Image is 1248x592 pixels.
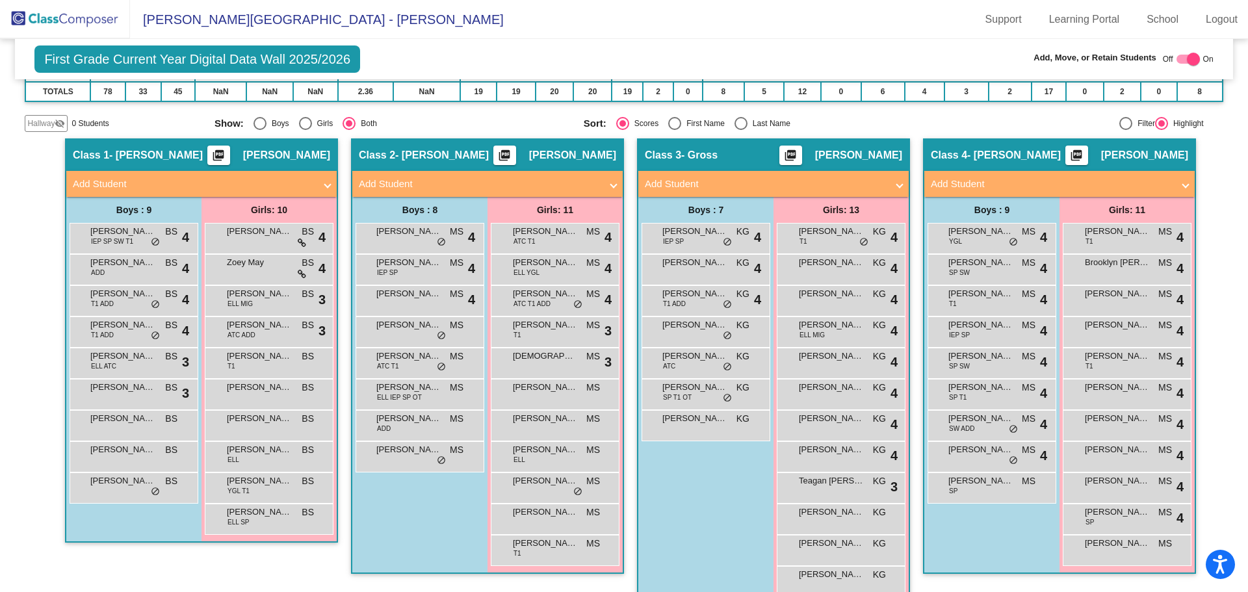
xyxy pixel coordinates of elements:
div: Boys : 9 [66,197,201,223]
a: Learning Portal [1039,9,1130,30]
span: Class 3 [645,149,681,162]
span: [PERSON_NAME] [948,318,1013,331]
span: 4 [890,259,898,278]
span: ATC [663,361,675,371]
span: [PERSON_NAME] [948,225,1013,238]
span: do_not_disturb_alt [437,362,446,372]
td: 0 [821,82,861,101]
span: MS [450,225,463,238]
span: BS [165,287,177,301]
span: 4 [754,290,761,309]
button: Print Students Details [1065,146,1088,165]
span: BS [302,225,314,238]
span: do_not_disturb_alt [1009,424,1018,435]
span: IEP SP [949,330,970,340]
a: School [1136,9,1189,30]
div: Boys : 9 [924,197,1059,223]
span: Sort: [584,118,606,129]
span: 4 [1040,383,1047,403]
span: [PERSON_NAME] [799,318,864,331]
span: BS [165,256,177,270]
span: MS [450,350,463,363]
span: [PERSON_NAME] [376,381,441,394]
mat-panel-title: Add Student [645,177,887,192]
span: KG [736,412,749,426]
td: 2 [643,82,673,101]
span: MS [450,381,463,394]
span: MS [450,256,463,270]
span: IEP SP [377,268,398,277]
span: MS [1022,225,1035,238]
td: 5 [744,82,784,101]
span: 4 [1040,415,1047,434]
button: Print Students Details [207,146,230,165]
td: 3 [944,82,989,101]
span: KG [873,225,886,238]
span: 4 [1040,227,1047,247]
span: 4 [468,259,475,278]
span: [PERSON_NAME] [227,225,292,238]
span: [PERSON_NAME] [948,412,1013,425]
span: 4 [1040,321,1047,341]
span: 4 [754,259,761,278]
span: 3 [318,290,326,309]
span: MS [586,443,600,457]
span: do_not_disturb_alt [151,331,160,341]
span: T1 [227,361,235,371]
td: 12 [784,82,820,101]
span: [PERSON_NAME] [799,350,864,363]
div: Highlight [1168,118,1204,129]
span: [PERSON_NAME] [227,381,292,394]
span: [PERSON_NAME] [90,256,155,269]
td: 78 [90,82,125,101]
span: 4 [1176,321,1184,341]
span: T1 [513,330,521,340]
span: do_not_disturb_alt [723,331,732,341]
mat-expansion-panel-header: Add Student [66,171,337,197]
span: [PERSON_NAME] [662,287,727,300]
td: 19 [612,82,643,101]
span: BS [302,381,314,394]
span: Show: [214,118,244,129]
mat-expansion-panel-header: Add Student [924,171,1195,197]
span: 4 [754,227,761,247]
span: KG [736,350,749,363]
span: MS [450,318,463,332]
span: [PERSON_NAME] [513,256,578,269]
span: - [PERSON_NAME] [109,149,203,162]
span: 4 [890,383,898,403]
span: 3 [604,321,612,341]
span: 4 [1176,290,1184,309]
span: BS [165,318,177,332]
span: KG [736,287,749,301]
span: 0 Students [71,118,109,129]
span: KG [873,256,886,270]
span: 4 [604,290,612,309]
span: [PERSON_NAME] [529,149,616,162]
span: BS [302,287,314,301]
span: T1 [1085,237,1093,246]
span: ADD [91,268,105,277]
td: 20 [573,82,612,101]
span: ELL ATC [91,361,116,371]
span: MS [1158,381,1172,394]
span: ATC T1 [513,237,536,246]
span: ATC T1 [377,361,399,371]
span: 4 [604,259,612,278]
span: [PERSON_NAME] [PERSON_NAME] [948,287,1013,300]
td: 0 [1066,82,1103,101]
span: Hallway [27,118,55,129]
span: 4 [468,290,475,309]
span: - [PERSON_NAME] [395,149,489,162]
div: Boys [266,118,289,129]
span: [DEMOGRAPHIC_DATA][PERSON_NAME] [513,350,578,363]
span: KG [873,350,886,363]
span: Off [1163,53,1173,65]
span: 4 [318,227,326,247]
td: NaN [293,82,338,101]
td: 19 [460,82,497,101]
span: 4 [1176,415,1184,434]
span: T1 [1085,361,1093,371]
div: Girls [312,118,333,129]
span: First Grade Current Year Digital Data Wall 2025/2026 [34,45,360,73]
